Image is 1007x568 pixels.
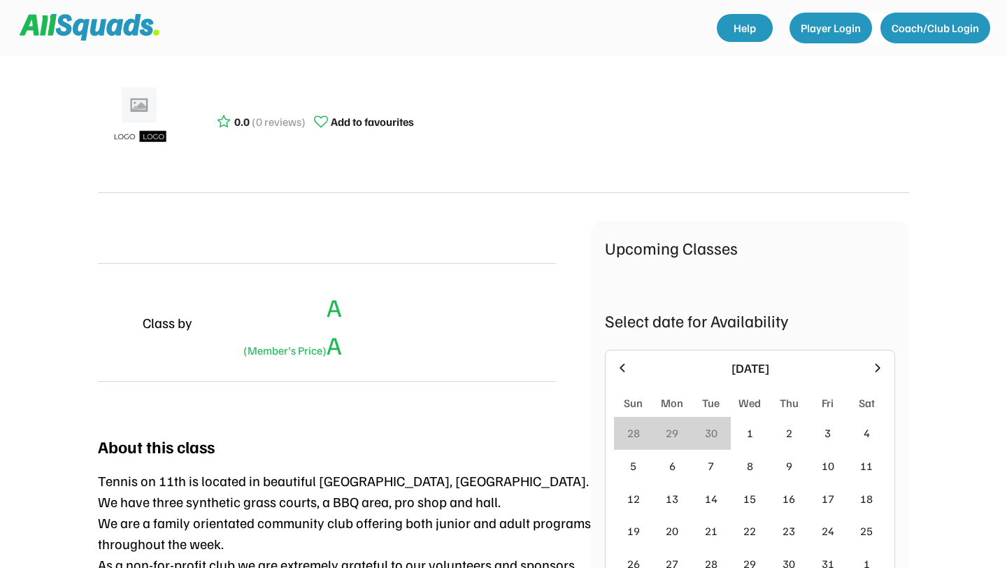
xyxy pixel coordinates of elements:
[243,343,327,357] font: (Member's Price)
[98,434,215,459] div: About this class
[705,490,717,507] div: 14
[661,395,683,411] div: Mon
[705,425,717,441] div: 30
[605,235,895,260] div: Upcoming Classes
[705,523,717,539] div: 21
[743,490,756,507] div: 15
[234,113,250,130] div: 0.0
[747,457,753,474] div: 8
[627,425,640,441] div: 28
[822,395,834,411] div: Fri
[638,359,862,378] div: [DATE]
[605,308,895,333] div: Select date for Availability
[666,490,678,507] div: 13
[790,13,872,43] button: Player Login
[822,490,834,507] div: 17
[738,395,761,411] div: Wed
[327,288,342,326] div: A
[252,113,306,130] div: (0 reviews)
[860,490,873,507] div: 18
[859,395,875,411] div: Sat
[717,14,773,42] a: Help
[105,83,175,152] img: ui-kit-placeholders-product-5_1200x.webp
[331,113,414,130] div: Add to favourites
[143,312,192,333] div: Class by
[666,425,678,441] div: 29
[783,490,795,507] div: 16
[627,490,640,507] div: 12
[630,457,636,474] div: 5
[20,14,159,41] img: Squad%20Logo.svg
[864,425,870,441] div: 4
[786,457,792,474] div: 9
[702,395,720,411] div: Tue
[624,395,643,411] div: Sun
[822,523,834,539] div: 24
[708,457,714,474] div: 7
[822,457,834,474] div: 10
[783,523,795,539] div: 23
[860,457,873,474] div: 11
[669,457,676,474] div: 6
[780,395,799,411] div: Thu
[824,425,831,441] div: 3
[880,13,990,43] button: Coach/Club Login
[743,523,756,539] div: 22
[98,306,131,339] img: yH5BAEAAAAALAAAAAABAAEAAAIBRAA7
[786,425,792,441] div: 2
[747,425,753,441] div: 1
[666,523,678,539] div: 20
[627,523,640,539] div: 19
[238,326,342,364] div: A
[860,523,873,539] div: 25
